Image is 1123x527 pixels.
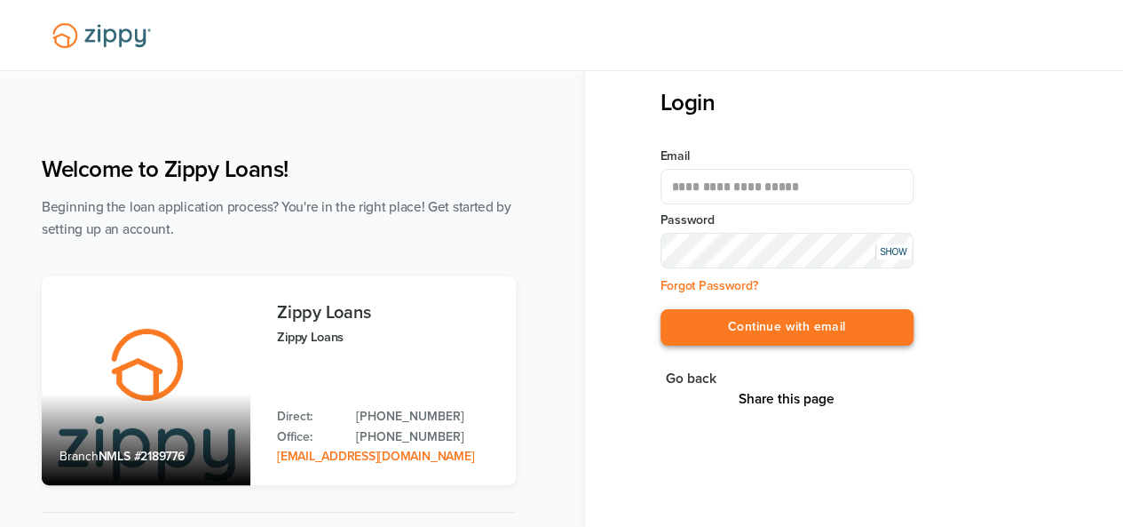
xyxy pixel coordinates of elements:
[660,148,913,165] label: Email
[277,327,498,347] p: Zippy Loans
[42,199,511,237] span: Beginning the loan application process? You're in the right place! Get started by setting up an a...
[277,449,474,464] a: Email Address: zippyguide@zippymh.com
[660,233,913,268] input: Input Password
[277,427,338,447] p: Office:
[660,309,913,346] button: Continue with email
[356,427,498,447] a: Office Phone: 512-975-2947
[59,449,99,464] span: Branch
[42,15,162,56] img: Lender Logo
[733,390,840,408] button: Share This Page
[99,449,185,464] span: NMLS #2189776
[660,212,913,229] label: Password
[660,89,913,116] h3: Login
[875,244,911,260] div: SHOW
[42,156,516,183] h1: Welcome to Zippy Loans!
[660,169,913,204] input: Email Address
[660,278,758,293] a: Forgot Password?
[660,367,722,391] button: Go back
[277,407,338,427] p: Direct:
[277,303,498,323] h3: Zippy Loans
[356,407,498,427] a: Direct Phone: 512-975-2947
